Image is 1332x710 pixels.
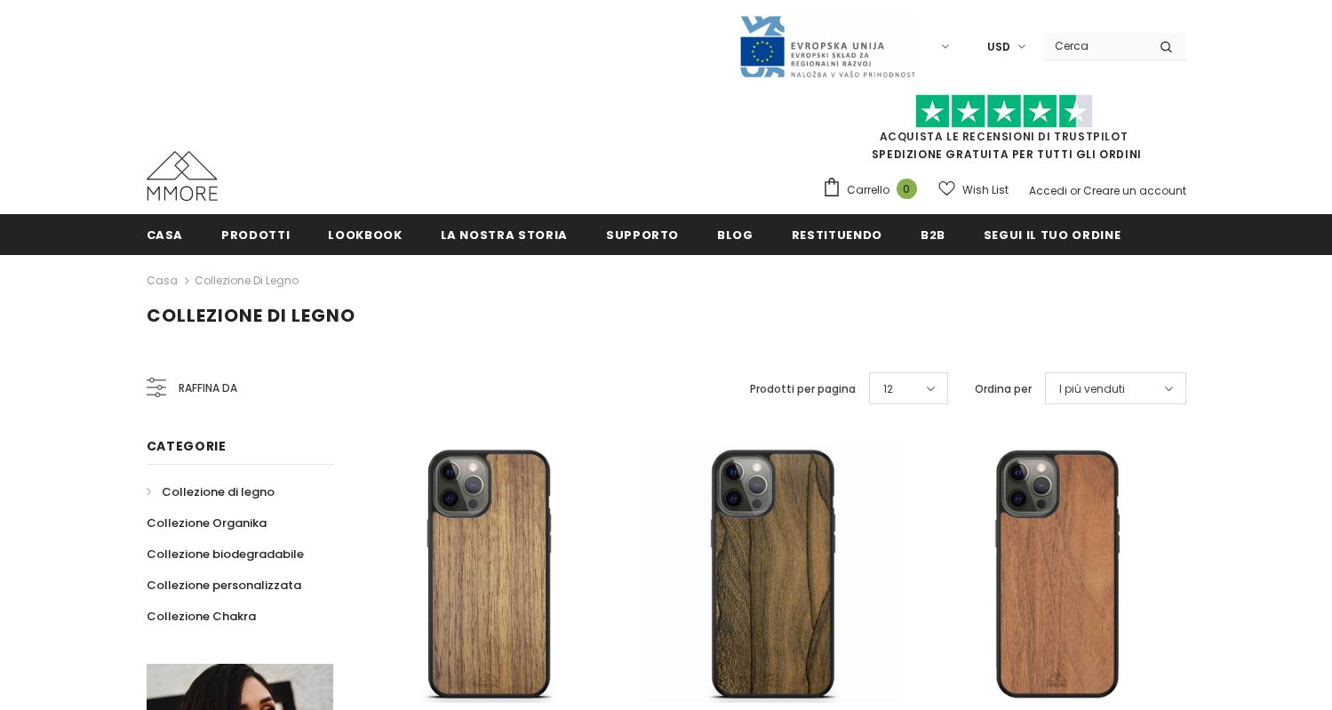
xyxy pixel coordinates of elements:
a: Carrello 0 [822,177,926,203]
a: Acquista le recensioni di TrustPilot [880,129,1129,144]
span: Collezione biodegradabile [147,546,304,562]
a: Blog [717,214,754,254]
img: Casi MMORE [147,151,218,201]
a: Collezione Chakra [147,601,256,632]
input: Search Site [1044,33,1146,59]
span: Carrello [847,181,889,199]
a: B2B [921,214,945,254]
span: 12 [883,380,893,398]
span: Blog [717,227,754,243]
span: Prodotti [221,227,290,243]
span: Collezione Chakra [147,608,256,625]
a: Collezione personalizzata [147,570,301,601]
span: La nostra storia [441,227,568,243]
a: Collezione di legno [195,273,299,288]
label: Prodotti per pagina [750,380,856,398]
a: Collezione biodegradabile [147,538,304,570]
span: USD [987,38,1010,56]
span: Raffina da [179,379,237,398]
a: La nostra storia [441,214,568,254]
a: Prodotti [221,214,290,254]
span: 0 [897,179,917,199]
a: Casa [147,270,178,291]
span: I più venduti [1059,380,1125,398]
span: Collezione di legno [162,483,275,500]
span: Collezione di legno [147,303,355,328]
label: Ordina per [975,380,1032,398]
a: Javni Razpis [738,38,916,53]
span: SPEDIZIONE GRATUITA PER TUTTI GLI ORDINI [822,102,1186,162]
span: Segui il tuo ordine [984,227,1121,243]
span: supporto [606,227,679,243]
a: Casa [147,214,184,254]
a: Collezione Organika [147,507,267,538]
span: or [1070,183,1081,198]
a: Creare un account [1083,183,1186,198]
img: Fidati di Pilot Stars [915,94,1093,129]
a: supporto [606,214,679,254]
a: Lookbook [328,214,402,254]
span: Categorie [147,437,227,455]
span: Wish List [962,181,1009,199]
span: Restituendo [792,227,882,243]
span: Collezione personalizzata [147,577,301,594]
span: B2B [921,227,945,243]
img: Javni Razpis [738,14,916,79]
span: Casa [147,227,184,243]
a: Collezione di legno [147,476,275,507]
span: Collezione Organika [147,515,267,531]
a: Restituendo [792,214,882,254]
span: Lookbook [328,227,402,243]
a: Segui il tuo ordine [984,214,1121,254]
a: Wish List [938,174,1009,205]
a: Accedi [1029,183,1067,198]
